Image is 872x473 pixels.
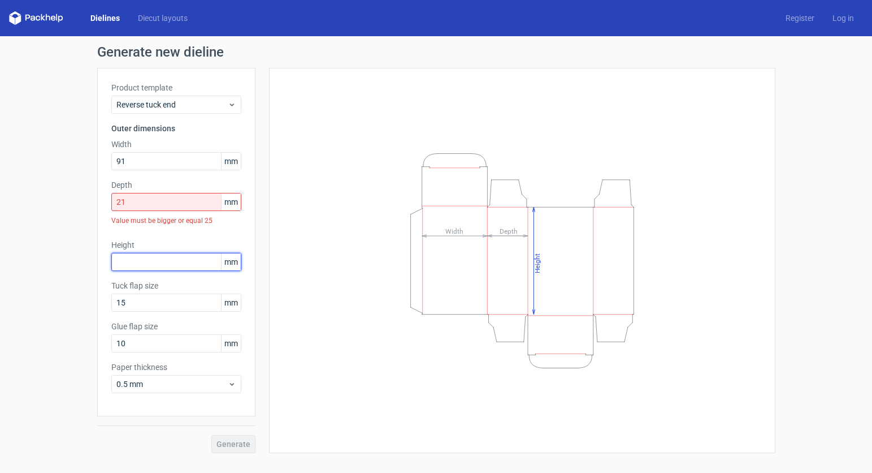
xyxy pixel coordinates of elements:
[111,123,241,134] h3: Outer dimensions
[111,239,241,251] label: Height
[116,379,228,390] span: 0.5 mm
[221,294,241,311] span: mm
[776,12,823,24] a: Register
[221,253,241,270] span: mm
[533,253,541,273] tspan: Height
[221,335,241,352] span: mm
[823,12,863,24] a: Log in
[111,139,241,150] label: Width
[111,362,241,373] label: Paper thickness
[129,12,197,24] a: Diecut layouts
[111,211,241,230] div: Value must be bigger or equal 25
[111,321,241,332] label: Glue flap size
[81,12,129,24] a: Dielines
[111,179,241,191] label: Depth
[111,82,241,93] label: Product template
[221,153,241,170] span: mm
[499,227,517,235] tspan: Depth
[221,193,241,210] span: mm
[116,99,228,110] span: Reverse tuck end
[111,280,241,291] label: Tuck flap size
[97,45,775,59] h1: Generate new dieline
[445,227,463,235] tspan: Width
